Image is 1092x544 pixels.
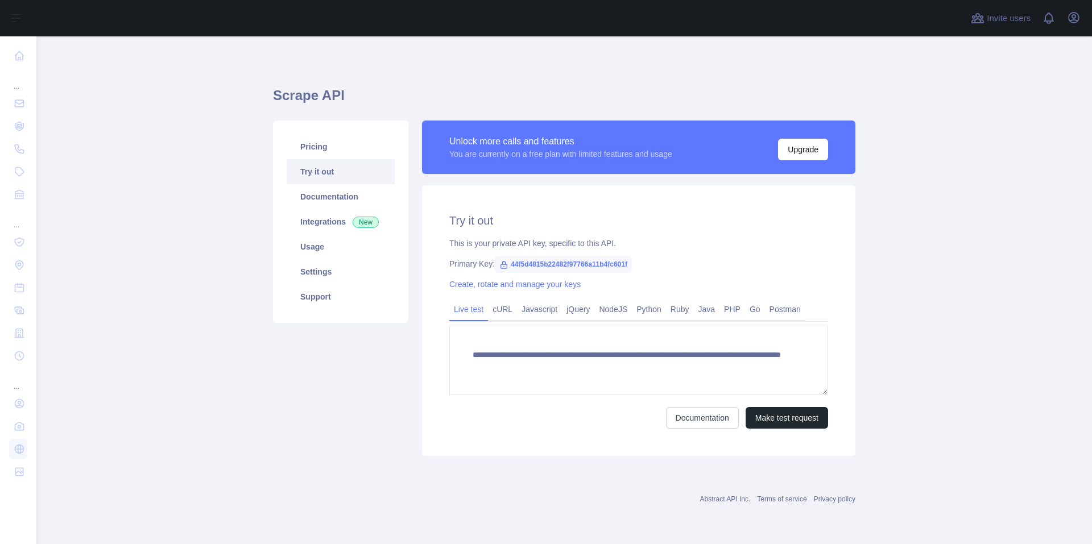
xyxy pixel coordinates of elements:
h2: Try it out [449,213,828,229]
a: NodeJS [594,300,632,318]
a: Create, rotate and manage your keys [449,280,581,289]
div: Primary Key: [449,258,828,269]
div: You are currently on a free plan with limited features and usage [449,148,672,160]
a: Usage [287,234,395,259]
a: jQuery [562,300,594,318]
div: ... [9,207,27,230]
a: Documentation [666,407,739,429]
button: Invite users [969,9,1033,27]
div: ... [9,368,27,391]
span: 44f5d4815b22482f97766a11b4fc601f [495,256,632,273]
a: Terms of service [757,495,806,503]
button: Make test request [746,407,828,429]
button: Upgrade [778,139,828,160]
h1: Scrape API [273,86,855,114]
a: Documentation [287,184,395,209]
a: Go [745,300,765,318]
span: Invite users [987,12,1031,25]
a: cURL [488,300,517,318]
a: Settings [287,259,395,284]
a: Live test [449,300,488,318]
div: ... [9,68,27,91]
a: Pricing [287,134,395,159]
div: This is your private API key, specific to this API. [449,238,828,249]
a: Python [632,300,666,318]
span: New [353,217,379,228]
a: Javascript [517,300,562,318]
a: PHP [719,300,745,318]
a: Java [694,300,720,318]
div: Unlock more calls and features [449,135,672,148]
a: Privacy policy [814,495,855,503]
a: Try it out [287,159,395,184]
a: Support [287,284,395,309]
a: Integrations New [287,209,395,234]
a: Ruby [666,300,694,318]
a: Postman [765,300,805,318]
a: Abstract API Inc. [700,495,751,503]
